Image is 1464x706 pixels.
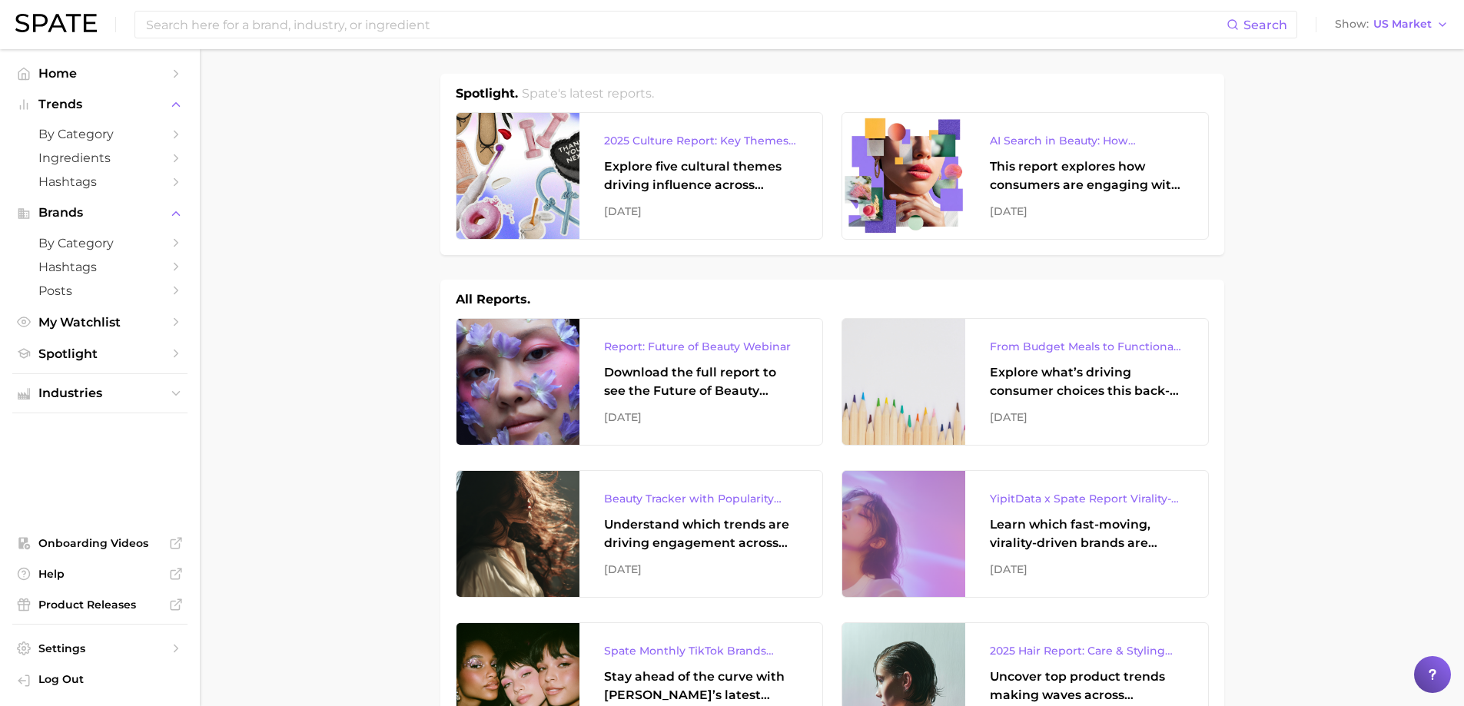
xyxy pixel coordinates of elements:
[12,342,188,366] a: Spotlight
[1243,18,1287,32] span: Search
[38,386,161,400] span: Industries
[604,202,798,220] div: [DATE]
[604,408,798,426] div: [DATE]
[1331,15,1452,35] button: ShowUS Market
[12,382,188,405] button: Industries
[12,255,188,279] a: Hashtags
[12,122,188,146] a: by Category
[990,202,1183,220] div: [DATE]
[12,93,188,116] button: Trends
[990,668,1183,704] div: Uncover top product trends making waves across platforms — along with key insights into benefits,...
[38,567,161,581] span: Help
[144,12,1227,38] input: Search here for a brand, industry, or ingredient
[842,112,1209,240] a: AI Search in Beauty: How Consumers Are Using ChatGPT vs. Google SearchThis report explores how co...
[12,231,188,255] a: by Category
[38,641,161,655] span: Settings
[604,560,798,578] div: [DATE]
[990,408,1183,426] div: [DATE]
[12,310,188,334] a: My Watchlist
[38,151,161,165] span: Ingredients
[990,157,1183,194] div: This report explores how consumers are engaging with AI-powered search tools — and what it means ...
[38,206,161,220] span: Brands
[456,290,530,309] h1: All Reports.
[12,668,188,694] a: Log out. Currently logged in with e-mail clee@jamiesonlabs.com.
[604,363,798,400] div: Download the full report to see the Future of Beauty trends we unpacked during the webinar.
[12,637,188,660] a: Settings
[38,536,161,550] span: Onboarding Videos
[604,157,798,194] div: Explore five cultural themes driving influence across beauty, food, and pop culture.
[990,131,1183,150] div: AI Search in Beauty: How Consumers Are Using ChatGPT vs. Google Search
[604,515,798,552] div: Understand which trends are driving engagement across platforms in the skin, hair, makeup, and fr...
[456,318,823,446] a: Report: Future of Beauty WebinarDownload the full report to see the Future of Beauty trends we un...
[38,127,161,141] span: by Category
[990,363,1183,400] div: Explore what’s driving consumer choices this back-to-school season From budget-friendly meals to ...
[12,593,188,616] a: Product Releases
[38,236,161,250] span: by Category
[522,85,654,103] h2: Spate's latest reports.
[12,279,188,303] a: Posts
[12,201,188,224] button: Brands
[38,98,161,111] span: Trends
[38,174,161,189] span: Hashtags
[12,562,188,585] a: Help
[990,560,1183,578] div: [DATE]
[990,337,1183,356] div: From Budget Meals to Functional Snacks: Food & Beverage Trends Shaping Consumer Behavior This Sch...
[15,14,97,32] img: SPATE
[12,170,188,194] a: Hashtags
[456,470,823,598] a: Beauty Tracker with Popularity IndexUnderstand which trends are driving engagement across platfor...
[990,489,1183,508] div: YipitData x Spate Report Virality-Driven Brands Are Taking a Slice of the Beauty Pie
[456,112,823,240] a: 2025 Culture Report: Key Themes That Are Shaping Consumer DemandExplore five cultural themes driv...
[12,146,188,170] a: Ingredients
[38,598,161,612] span: Product Releases
[38,346,161,361] span: Spotlight
[456,85,518,103] h1: Spotlight.
[38,315,161,330] span: My Watchlist
[842,470,1209,598] a: YipitData x Spate Report Virality-Driven Brands Are Taking a Slice of the Beauty PieLearn which f...
[990,515,1183,552] div: Learn which fast-moving, virality-driven brands are leading the pack, the risks of viral growth, ...
[1335,20,1369,28] span: Show
[38,66,161,81] span: Home
[12,61,188,85] a: Home
[38,260,161,274] span: Hashtags
[38,672,175,686] span: Log Out
[604,337,798,356] div: Report: Future of Beauty Webinar
[990,641,1183,660] div: 2025 Hair Report: Care & Styling Products
[604,641,798,660] div: Spate Monthly TikTok Brands Tracker
[842,318,1209,446] a: From Budget Meals to Functional Snacks: Food & Beverage Trends Shaping Consumer Behavior This Sch...
[604,489,798,508] div: Beauty Tracker with Popularity Index
[604,668,798,704] div: Stay ahead of the curve with [PERSON_NAME]’s latest monthly tracker, spotlighting the fastest-gro...
[38,283,161,298] span: Posts
[604,131,798,150] div: 2025 Culture Report: Key Themes That Are Shaping Consumer Demand
[12,532,188,555] a: Onboarding Videos
[1373,20,1432,28] span: US Market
